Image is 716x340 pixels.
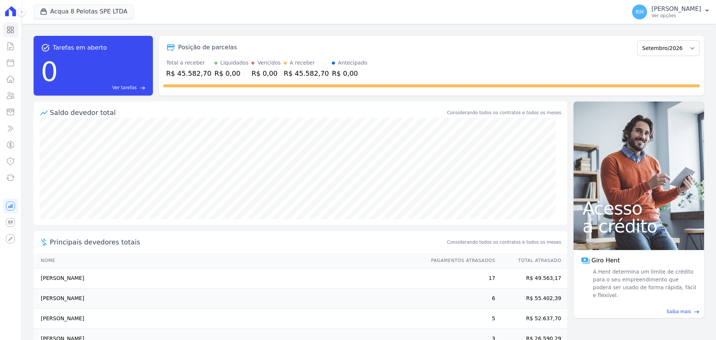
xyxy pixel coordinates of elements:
div: Considerando todos os contratos e todos os meses [447,109,561,116]
div: Liquidados [220,59,249,67]
td: [PERSON_NAME] [34,268,424,288]
div: 0 [41,52,58,91]
td: 5 [424,309,496,329]
div: Saldo devedor total [50,107,446,118]
td: [PERSON_NAME] [34,288,424,309]
span: RM [635,9,644,15]
span: Considerando todos os contratos e todos os meses [447,239,561,246]
th: Nome [34,253,424,268]
td: 6 [424,288,496,309]
div: R$ 0,00 [214,68,249,78]
div: Vencidos [257,59,280,67]
span: Ver tarefas [112,84,136,91]
span: Giro Hent [591,256,620,265]
div: A receber [290,59,315,67]
span: east [140,85,145,91]
a: Saiba mais east [578,308,700,315]
div: Posição de parcelas [178,43,237,52]
p: Ver opções [651,13,701,19]
td: R$ 52.637,70 [496,309,567,329]
div: R$ 0,00 [332,68,367,78]
th: Pagamentos Atrasados [424,253,496,268]
button: Acqua 8 Pelotas SPE LTDA [34,4,134,19]
span: task_alt [41,43,50,52]
a: Ver tarefas east [61,84,145,91]
td: R$ 55.402,39 [496,288,567,309]
span: a crédito [582,217,695,235]
span: A Hent determina um limite de crédito para o seu empreendimento que poderá ser usado de forma ráp... [591,268,697,299]
span: Saiba mais [666,308,691,315]
div: R$ 0,00 [251,68,280,78]
td: R$ 49.563,17 [496,268,567,288]
p: [PERSON_NAME] [651,5,701,13]
div: R$ 45.582,70 [284,68,329,78]
div: Total a receber [166,59,211,67]
td: [PERSON_NAME] [34,309,424,329]
span: Tarefas em aberto [53,43,107,52]
div: R$ 45.582,70 [166,68,211,78]
span: Principais devedores totais [50,237,446,247]
td: 17 [424,268,496,288]
button: RM [PERSON_NAME] Ver opções [626,1,716,22]
div: Antecipado [338,59,367,67]
span: Acesso [582,199,695,217]
th: Total Atrasado [496,253,567,268]
span: east [694,309,700,315]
